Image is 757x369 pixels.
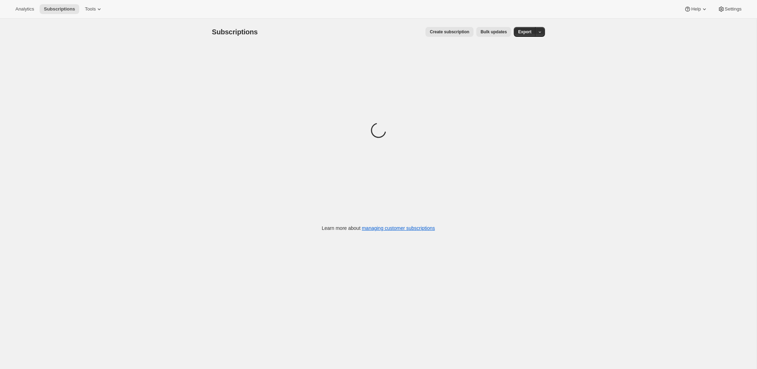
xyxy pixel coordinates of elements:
button: Analytics [11,4,38,14]
span: Create subscription [430,29,469,35]
span: Bulk updates [480,29,507,35]
span: Help [691,6,701,12]
button: Tools [81,4,107,14]
button: Bulk updates [476,27,511,37]
button: Settings [714,4,746,14]
button: Create subscription [425,27,473,37]
span: Export [518,29,531,35]
button: Subscriptions [40,4,79,14]
span: Tools [85,6,96,12]
a: managing customer subscriptions [362,225,435,231]
span: Analytics [15,6,34,12]
span: Settings [725,6,742,12]
span: Subscriptions [212,28,258,36]
button: Help [680,4,712,14]
span: Subscriptions [44,6,75,12]
button: Export [514,27,536,37]
p: Learn more about [322,225,435,232]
